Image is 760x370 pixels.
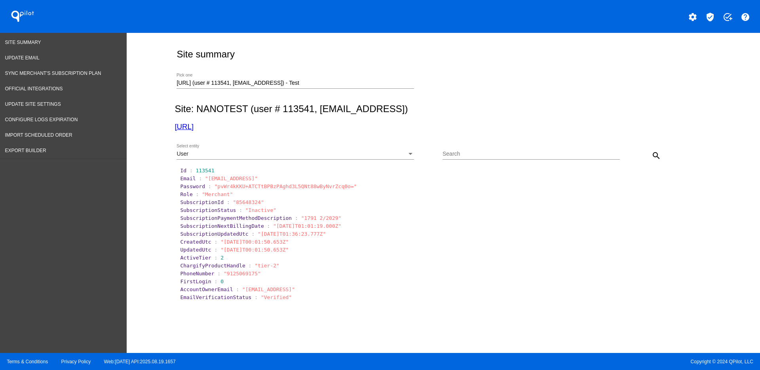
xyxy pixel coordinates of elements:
span: Configure logs expiration [5,117,78,122]
span: "9125069175" [224,271,261,277]
input: Number [177,80,414,86]
span: SubscriptionPaymentMethodDescription [180,215,292,221]
span: : [249,263,252,269]
span: 2 [220,255,224,261]
span: "[EMAIL_ADDRESS]" [242,286,295,292]
h2: Site: NANOTEST (user # 113541, [EMAIL_ADDRESS]) [175,103,709,114]
span: : [251,231,255,237]
span: Update Email [5,55,40,61]
span: : [215,239,218,245]
span: : [227,199,230,205]
span: SubscriptionId [180,199,224,205]
span: : [295,215,298,221]
span: ChargifyProductHandle [180,263,245,269]
span: 113541 [196,168,215,174]
span: EmailVerificationStatus [180,294,251,300]
span: "Inactive" [245,207,276,213]
span: "1791 2/2029" [301,215,342,221]
a: Web:[DATE] API:2025.08.19.1657 [104,359,176,364]
span: Site Summary [5,40,41,45]
span: PhoneNumber [180,271,214,277]
mat-icon: settings [688,12,697,22]
a: [URL] [175,122,194,131]
span: : [190,168,193,174]
span: "[DATE]T01:36:23.777Z" [258,231,326,237]
span: "85648324" [233,199,264,205]
a: Privacy Policy [61,359,91,364]
span: : [255,294,258,300]
mat-icon: verified_user [705,12,715,22]
span: : [196,191,199,197]
span: Id [180,168,186,174]
mat-icon: add_task [723,12,732,22]
span: Official Integrations [5,86,63,92]
span: Role [180,191,192,197]
span: ActiveTier [180,255,211,261]
span: FirstLogin [180,278,211,284]
h2: Site summary [177,49,235,60]
span: Copyright © 2024 QPilot, LLC [387,359,753,364]
span: SubscriptionNextBillingDate [180,223,264,229]
span: Update Site Settings [5,101,61,107]
span: AccountOwnerEmail [180,286,233,292]
span: : [267,223,270,229]
span: "[EMAIL_ADDRESS]" [205,175,258,181]
span: : [199,175,202,181]
span: "[DATE]T00:01:50.653Z" [220,239,289,245]
span: User [177,151,188,157]
mat-icon: help [741,12,750,22]
span: "Merchant" [202,191,233,197]
mat-select: Select entity [177,151,414,157]
span: SubscriptionUpdatedUtc [180,231,248,237]
span: Sync Merchant's Subscription Plan [5,71,101,76]
h1: QPilot [7,8,38,24]
span: Export Builder [5,148,46,153]
span: : [215,247,218,253]
span: UpdatedUtc [180,247,211,253]
span: SubscriptionStatus [180,207,236,213]
span: "Verified" [261,294,292,300]
a: Terms & Conditions [7,359,48,364]
span: : [236,286,239,292]
mat-icon: search [652,151,661,160]
span: : [215,278,218,284]
span: : [217,271,220,277]
span: 0 [220,278,224,284]
span: Email [180,175,196,181]
span: "pvWr4kKKU+ATCTtBPBzPAghd3L5QNt88wByNvrZcq0o=" [215,183,357,189]
span: Import Scheduled Order [5,132,72,138]
span: CreatedUtc [180,239,211,245]
span: Password [180,183,205,189]
input: Search [443,151,620,157]
span: "tier-2" [255,263,279,269]
span: : [239,207,242,213]
span: : [215,255,218,261]
span: "[DATE]T01:01:19.000Z" [273,223,341,229]
span: : [208,183,211,189]
span: "[DATE]T00:01:50.653Z" [220,247,289,253]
